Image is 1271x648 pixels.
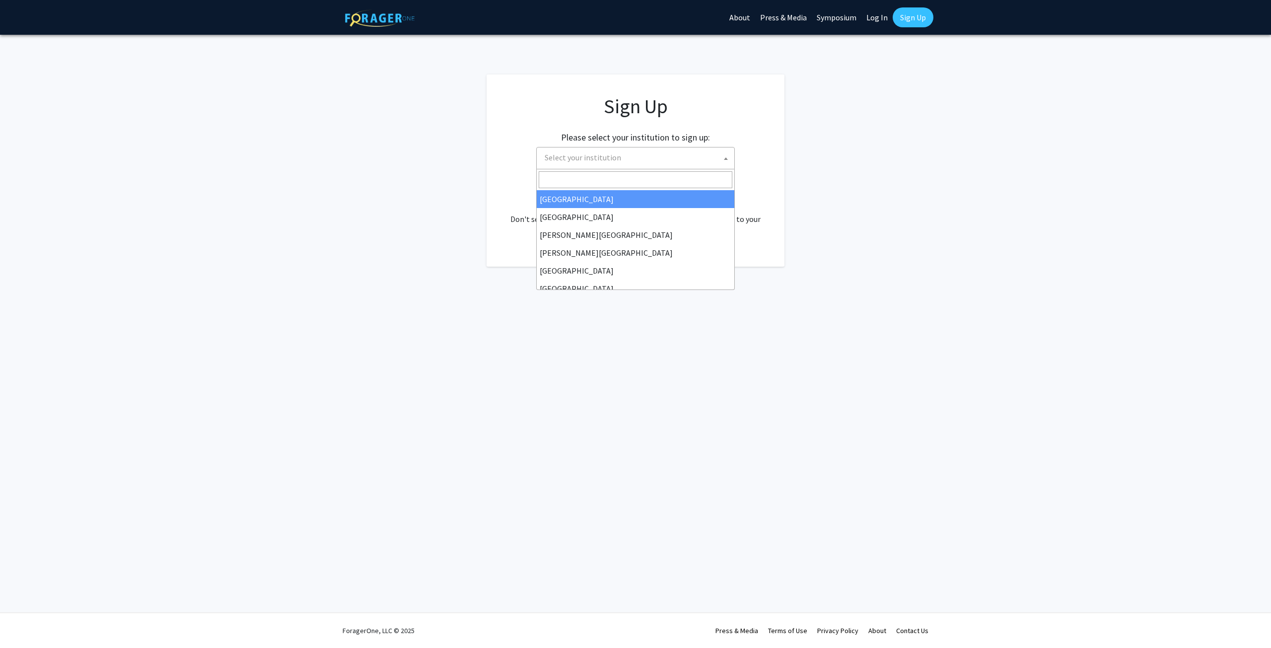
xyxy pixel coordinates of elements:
[7,603,42,641] iframe: Chat
[537,208,734,226] li: [GEOGRAPHIC_DATA]
[715,626,758,635] a: Press & Media
[537,244,734,262] li: [PERSON_NAME][GEOGRAPHIC_DATA]
[506,189,765,237] div: Already have an account? . Don't see your institution? about bringing ForagerOne to your institut...
[343,613,415,648] div: ForagerOne, LLC © 2025
[537,280,734,297] li: [GEOGRAPHIC_DATA]
[893,7,933,27] a: Sign Up
[539,171,732,188] input: Search
[561,132,710,143] h2: Please select your institution to sign up:
[345,9,415,27] img: ForagerOne Logo
[768,626,807,635] a: Terms of Use
[506,94,765,118] h1: Sign Up
[896,626,928,635] a: Contact Us
[537,226,734,244] li: [PERSON_NAME][GEOGRAPHIC_DATA]
[541,147,734,168] span: Select your institution
[537,262,734,280] li: [GEOGRAPHIC_DATA]
[868,626,886,635] a: About
[545,152,621,162] span: Select your institution
[536,147,735,169] span: Select your institution
[817,626,858,635] a: Privacy Policy
[537,190,734,208] li: [GEOGRAPHIC_DATA]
